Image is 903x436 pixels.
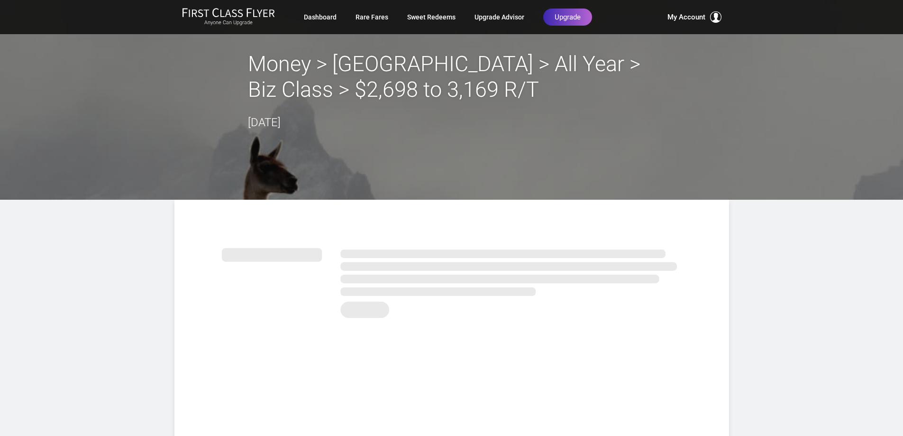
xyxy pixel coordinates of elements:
a: Dashboard [304,9,337,26]
a: Sweet Redeems [407,9,456,26]
h2: Money > [GEOGRAPHIC_DATA] > All Year > Biz Class > $2,698 to 3,169 R/T [248,51,656,102]
a: First Class FlyerAnyone Can Upgrade [182,8,275,27]
img: First Class Flyer [182,8,275,18]
span: My Account [667,11,705,23]
a: Rare Fares [356,9,388,26]
a: Upgrade [543,9,592,26]
img: summary.svg [222,238,682,324]
time: [DATE] [248,116,281,129]
button: My Account [667,11,721,23]
small: Anyone Can Upgrade [182,19,275,26]
a: Upgrade Advisor [474,9,524,26]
